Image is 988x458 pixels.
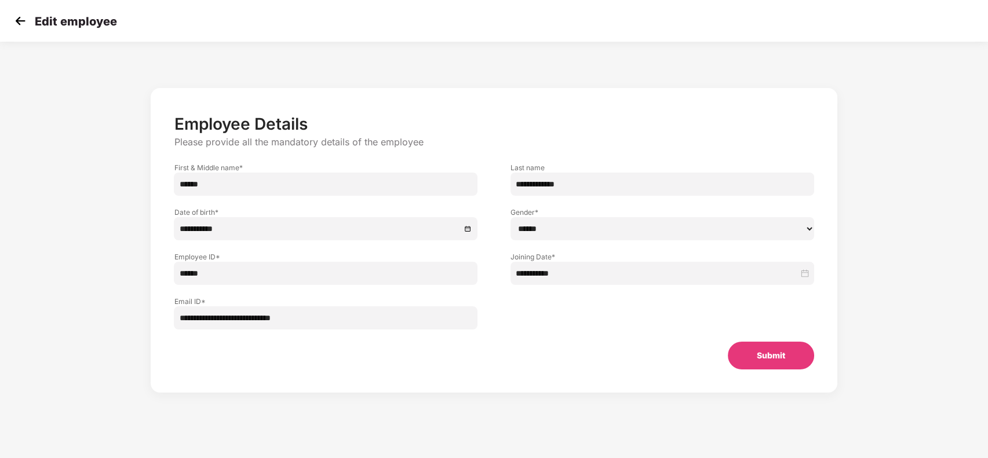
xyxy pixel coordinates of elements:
button: Submit [728,342,814,369]
label: Email ID [174,296,477,306]
label: Gender [511,207,814,217]
label: Last name [511,163,814,173]
p: Employee Details [174,114,814,134]
p: Edit employee [35,14,117,28]
label: First & Middle name [174,163,477,173]
img: svg+xml;base64,PHN2ZyB4bWxucz0iaHR0cDovL3d3dy53My5vcmcvMjAwMC9zdmciIHdpZHRoPSIzMCIgaGVpZ2h0PSIzMC... [12,12,29,30]
label: Date of birth [174,207,477,217]
label: Employee ID [174,252,477,262]
p: Please provide all the mandatory details of the employee [174,136,814,148]
label: Joining Date [511,252,814,262]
